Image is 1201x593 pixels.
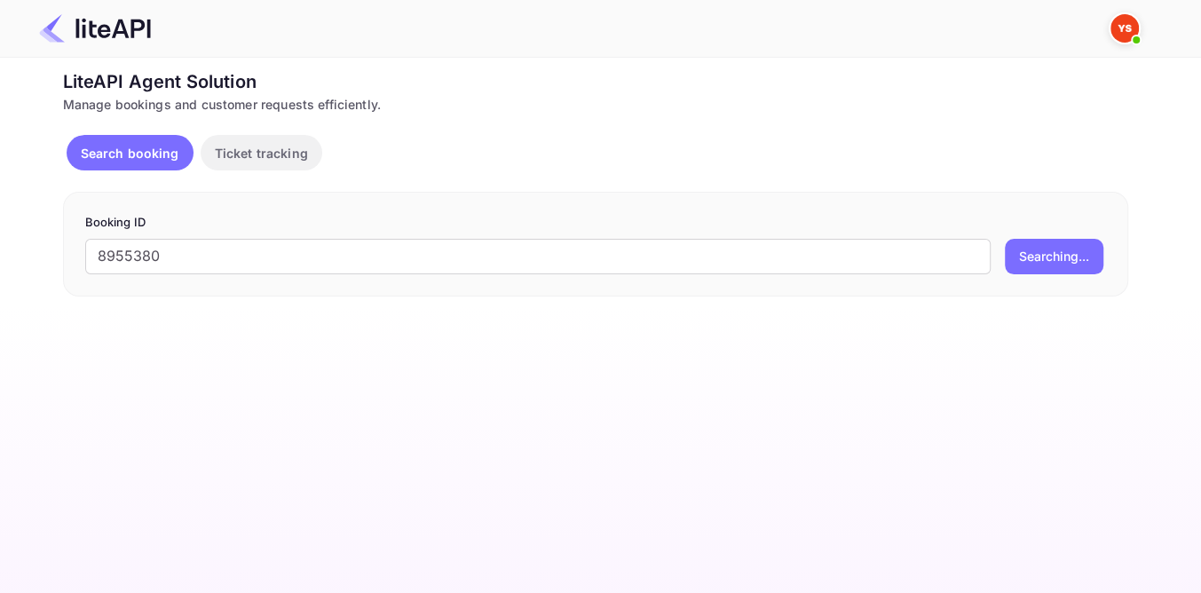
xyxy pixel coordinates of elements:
p: Ticket tracking [215,144,308,162]
p: Search booking [81,144,179,162]
input: Enter Booking ID (e.g., 63782194) [85,239,991,274]
div: LiteAPI Agent Solution [63,68,1128,95]
img: Yandex Support [1110,14,1139,43]
button: Searching... [1005,239,1103,274]
img: LiteAPI Logo [39,14,151,43]
p: Booking ID [85,214,1106,232]
div: Manage bookings and customer requests efficiently. [63,95,1128,114]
